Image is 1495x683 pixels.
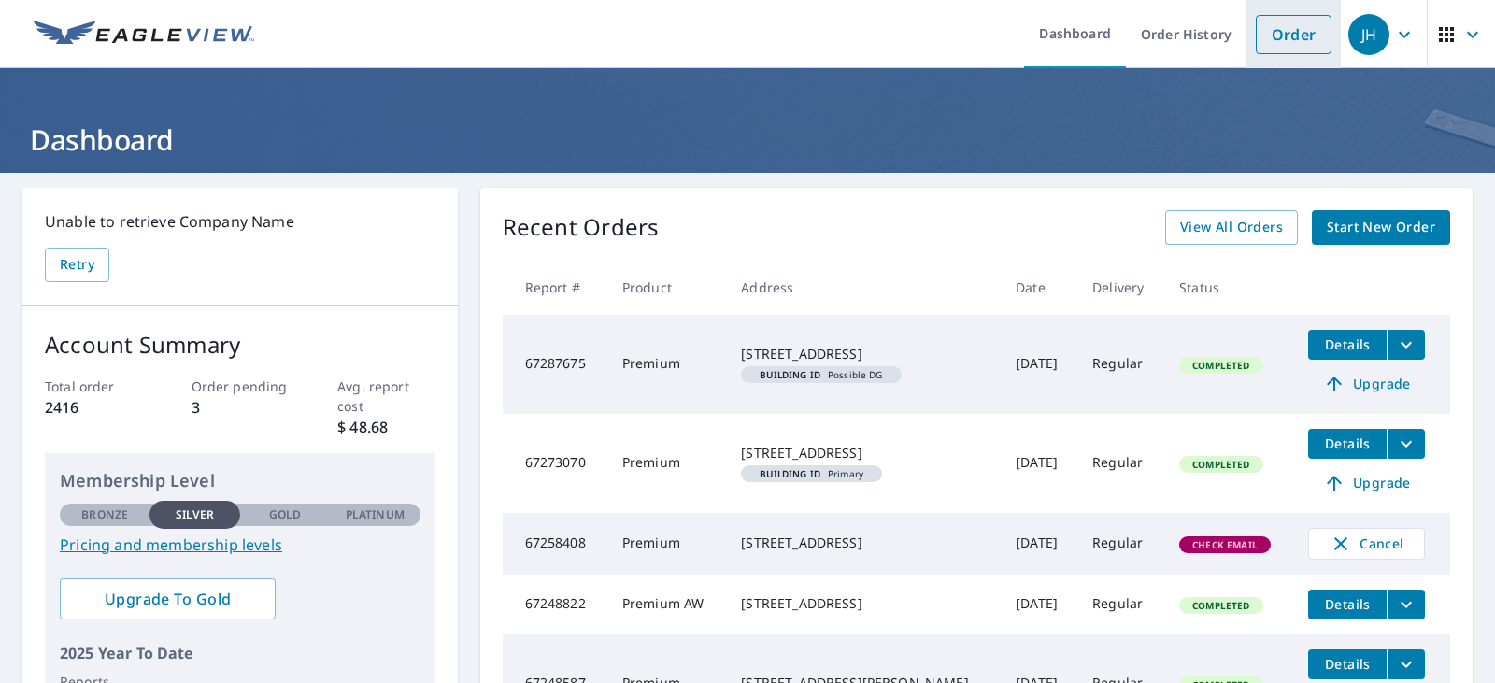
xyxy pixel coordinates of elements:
td: Premium [607,414,726,513]
a: Upgrade To Gold [60,578,276,619]
span: Upgrade [1319,373,1414,395]
p: 2025 Year To Date [60,642,420,664]
td: Regular [1077,315,1164,414]
button: filesDropdownBtn-67273070 [1387,429,1425,459]
p: $ 48.68 [337,416,434,438]
span: Upgrade [1319,472,1414,494]
button: filesDropdownBtn-67248822 [1387,590,1425,619]
button: detailsBtn-67287675 [1308,330,1387,360]
td: 67258408 [503,513,607,575]
span: Completed [1181,359,1260,372]
span: Upgrade To Gold [75,589,261,609]
span: Possible DG [748,370,893,379]
span: Cancel [1328,533,1405,555]
a: View All Orders [1165,210,1298,245]
td: Premium AW [607,575,726,634]
p: Platinum [346,506,405,523]
a: Upgrade [1308,369,1425,399]
td: [DATE] [1001,513,1077,575]
td: [DATE] [1001,414,1077,513]
h1: Dashboard [22,121,1473,159]
span: Retry [60,253,94,277]
td: Regular [1077,414,1164,513]
span: Details [1319,434,1375,452]
button: filesDropdownBtn-67287675 [1387,330,1425,360]
a: Pricing and membership levels [60,534,420,556]
div: [STREET_ADDRESS] [741,345,986,363]
span: Completed [1181,458,1260,471]
div: [STREET_ADDRESS] [741,444,986,462]
a: Start New Order [1312,210,1450,245]
p: Silver [176,506,215,523]
td: 67287675 [503,315,607,414]
a: Order [1256,15,1331,54]
span: Completed [1181,599,1260,612]
th: Delivery [1077,260,1164,315]
button: detailsBtn-67248822 [1308,590,1387,619]
p: Recent Orders [503,210,660,245]
th: Product [607,260,726,315]
p: 2416 [45,396,142,419]
p: Avg. report cost [337,377,434,416]
div: JH [1348,14,1389,55]
div: [STREET_ADDRESS] [741,534,986,552]
span: Details [1319,595,1375,613]
th: Date [1001,260,1077,315]
th: Status [1164,260,1293,315]
td: 67248822 [503,575,607,634]
p: 3 [192,396,289,419]
button: Cancel [1308,528,1425,560]
td: [DATE] [1001,315,1077,414]
span: Details [1319,655,1375,673]
td: [DATE] [1001,575,1077,634]
button: detailsBtn-67248587 [1308,649,1387,679]
a: Upgrade [1308,468,1425,498]
span: Check Email [1181,538,1269,551]
button: filesDropdownBtn-67248587 [1387,649,1425,679]
td: Premium [607,315,726,414]
button: Retry [45,248,109,282]
p: Membership Level [60,468,420,493]
p: Bronze [81,506,128,523]
th: Report # [503,260,607,315]
td: Regular [1077,575,1164,634]
td: Regular [1077,513,1164,575]
p: Unable to retrieve Company Name [45,210,435,233]
img: EV Logo [34,21,254,49]
p: Gold [269,506,301,523]
td: 67273070 [503,414,607,513]
p: Total order [45,377,142,396]
th: Address [726,260,1001,315]
button: detailsBtn-67273070 [1308,429,1387,459]
span: Details [1319,335,1375,353]
p: Order pending [192,377,289,396]
em: Building ID [760,370,820,379]
span: View All Orders [1180,216,1283,239]
em: Building ID [760,469,820,478]
p: Account Summary [45,328,435,362]
div: [STREET_ADDRESS] [741,594,986,613]
span: Start New Order [1327,216,1435,239]
span: Primary [748,469,875,478]
td: Premium [607,513,726,575]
